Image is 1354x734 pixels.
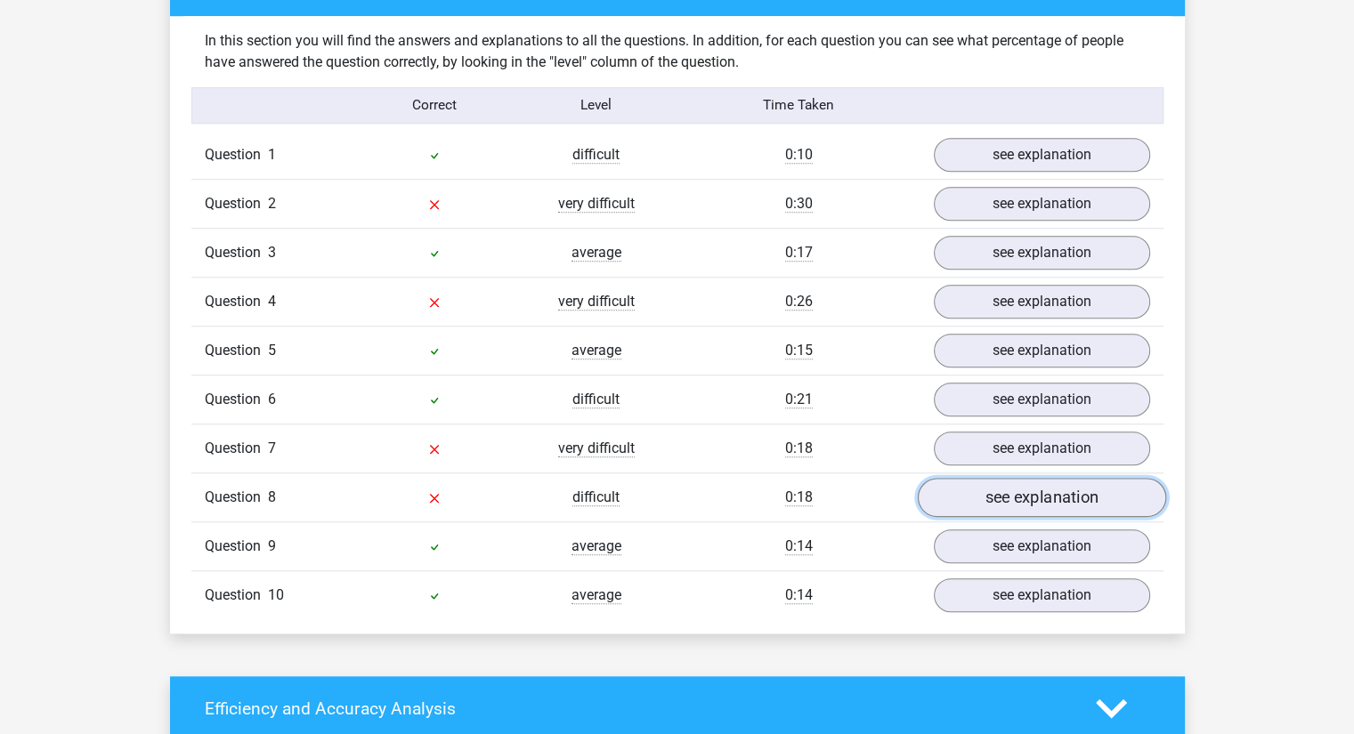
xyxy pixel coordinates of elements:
a: see explanation [934,285,1150,319]
a: see explanation [934,187,1150,221]
span: 0:30 [785,195,813,213]
span: Question [205,340,268,361]
span: Question [205,585,268,606]
span: Question [205,144,268,165]
span: very difficult [558,440,635,457]
span: 0:14 [785,537,813,555]
span: difficult [572,391,620,408]
span: average [572,244,621,262]
span: 3 [268,244,276,261]
span: Question [205,536,268,557]
span: 6 [268,391,276,407]
span: average [572,537,621,555]
span: 0:21 [785,391,813,408]
a: see explanation [934,334,1150,367]
div: Level [515,95,677,116]
div: Correct [353,95,515,116]
span: difficult [572,488,620,506]
span: Question [205,438,268,459]
span: 0:18 [785,488,813,506]
span: 0:26 [785,293,813,311]
a: see explanation [917,478,1165,517]
a: see explanation [934,578,1150,612]
span: 10 [268,586,284,603]
a: see explanation [934,432,1150,465]
span: 0:17 [785,244,813,262]
div: In this section you will find the answers and explanations to all the questions. In addition, for... [191,30,1163,73]
h4: Efficiency and Accuracy Analysis [205,698,1069,719]
span: difficult [572,146,620,164]
a: see explanation [934,383,1150,416]
span: 0:14 [785,586,813,604]
div: Time Taken [677,95,920,116]
span: 2 [268,195,276,212]
span: 4 [268,293,276,310]
span: very difficult [558,293,635,311]
span: very difficult [558,195,635,213]
span: 0:18 [785,440,813,457]
span: 0:10 [785,146,813,164]
span: 9 [268,537,276,554]
span: 7 [268,440,276,456]
span: 8 [268,488,276,505]
a: see explanation [934,529,1150,563]
span: Question [205,193,268,214]
span: Question [205,487,268,508]
span: 0:15 [785,342,813,359]
span: Question [205,242,268,263]
span: average [572,586,621,604]
a: see explanation [934,138,1150,172]
span: Question [205,291,268,312]
span: 1 [268,146,276,163]
span: 5 [268,342,276,359]
span: Question [205,389,268,410]
span: average [572,342,621,359]
a: see explanation [934,236,1150,270]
